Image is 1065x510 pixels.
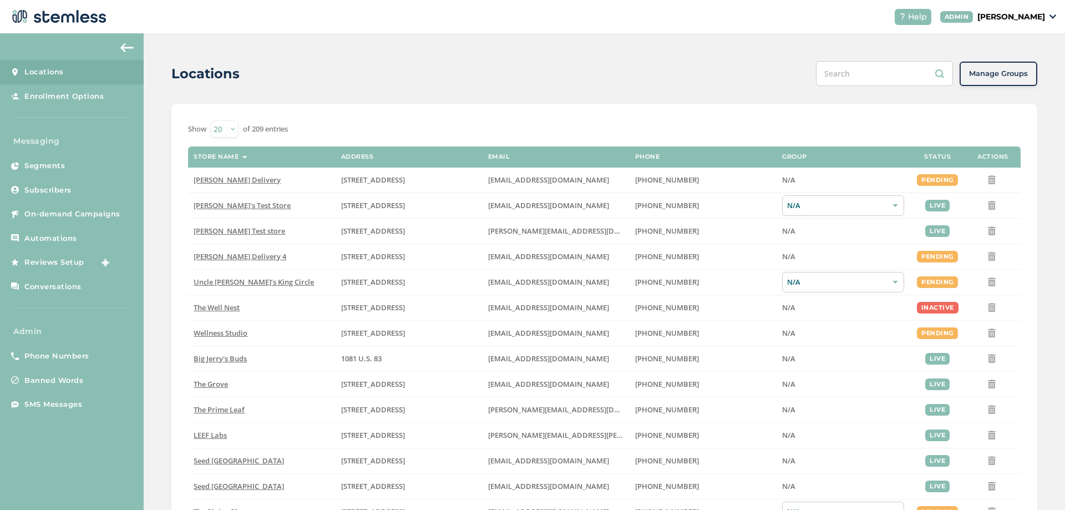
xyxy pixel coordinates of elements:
[488,302,609,312] span: [EMAIL_ADDRESS][DOMAIN_NAME]
[917,251,958,262] div: pending
[635,201,771,210] label: (503) 804-9208
[194,456,329,466] label: Seed Portland
[917,327,958,339] div: pending
[782,431,904,440] label: N/A
[194,380,329,389] label: The Grove
[782,329,904,338] label: N/A
[194,175,281,185] span: [PERSON_NAME] Delivery
[488,405,624,415] label: john@theprimeleaf.com
[24,160,65,171] span: Segments
[194,430,227,440] span: LEEF Labs
[925,353,950,365] div: live
[488,380,624,389] label: dexter@thegroveca.com
[488,201,624,210] label: brianashen@gmail.com
[341,226,477,236] label: 5241 Center Boulevard
[194,201,329,210] label: Brian's Test Store
[24,375,83,386] span: Banned Words
[24,185,72,196] span: Subscribers
[341,175,477,185] label: 17523 Ventura Boulevard
[341,431,477,440] label: 1785 South Main Street
[242,156,247,159] img: icon-sort-1e1d7615.svg
[925,200,950,211] div: live
[194,482,329,491] label: Seed Boston
[816,61,953,86] input: Search
[194,251,286,261] span: [PERSON_NAME] Delivery 4
[341,226,405,236] span: [STREET_ADDRESS]
[925,455,950,467] div: live
[925,481,950,492] div: live
[924,153,951,160] label: Status
[488,175,624,185] label: arman91488@gmail.com
[488,482,624,491] label: info@bostonseeds.com
[782,482,904,491] label: N/A
[488,354,609,363] span: [EMAIL_ADDRESS][DOMAIN_NAME]
[341,200,405,210] span: [STREET_ADDRESS]
[635,456,771,466] label: (207) 747-4648
[24,233,77,244] span: Automations
[488,354,624,363] label: info@bigjerrysbuds.com
[917,302,958,314] div: inactive
[341,277,477,287] label: 209 King Circle
[635,456,699,466] span: [PHONE_NUMBER]
[194,277,314,287] span: Uncle [PERSON_NAME]’s King Circle
[782,226,904,236] label: N/A
[341,277,405,287] span: [STREET_ADDRESS]
[24,281,82,292] span: Conversations
[488,430,722,440] span: [PERSON_NAME][EMAIL_ADDRESS][PERSON_NAME][DOMAIN_NAME]
[341,354,382,363] span: 1081 U.S. 83
[194,175,329,185] label: Hazel Delivery
[341,329,477,338] label: 123 Main Street
[341,252,477,261] label: 17523 Ventura Boulevard
[488,456,609,466] span: [EMAIL_ADDRESS][DOMAIN_NAME]
[1049,14,1056,19] img: icon_down-arrow-small-66adaf34.svg
[488,328,609,338] span: [EMAIL_ADDRESS][DOMAIN_NAME]
[194,302,240,312] span: The Well Nest
[965,147,1021,168] th: Actions
[977,11,1045,23] p: [PERSON_NAME]
[24,67,64,78] span: Locations
[635,153,660,160] label: Phone
[24,351,89,362] span: Phone Numbers
[635,354,771,363] label: (580) 539-1118
[194,153,239,160] label: Store name
[925,378,950,390] div: live
[899,13,906,20] img: icon-help-white-03924b79.svg
[194,303,329,312] label: The Well Nest
[488,226,666,236] span: [PERSON_NAME][EMAIL_ADDRESS][DOMAIN_NAME]
[24,91,104,102] span: Enrollment Options
[194,328,247,338] span: Wellness Studio
[635,380,771,389] label: (619) 600-1269
[488,277,624,287] label: christian@uncleherbsak.com
[635,405,699,415] span: [PHONE_NUMBER]
[488,481,609,491] span: [EMAIL_ADDRESS][DOMAIN_NAME]
[194,354,247,363] span: Big Jerry's Buds
[341,430,405,440] span: [STREET_ADDRESS]
[488,226,624,236] label: swapnil@stemless.co
[488,405,666,415] span: [PERSON_NAME][EMAIL_ADDRESS][DOMAIN_NAME]
[635,175,699,185] span: [PHONE_NUMBER]
[782,195,904,216] div: N/A
[1010,457,1065,510] iframe: Chat Widget
[782,272,904,292] div: N/A
[171,64,240,84] h2: Locations
[341,354,477,363] label: 1081 U.S. 83
[635,277,771,287] label: (907) 330-7833
[635,482,771,491] label: (617) 553-5922
[488,456,624,466] label: team@seedyourhead.com
[194,277,329,287] label: Uncle Herb’s King Circle
[960,62,1037,86] button: Manage Groups
[24,399,82,410] span: SMS Messages
[635,226,699,236] span: [PHONE_NUMBER]
[341,175,405,185] span: [STREET_ADDRESS]
[194,200,291,210] span: [PERSON_NAME]'s Test Store
[341,153,374,160] label: Address
[635,251,699,261] span: [PHONE_NUMBER]
[635,303,771,312] label: (269) 929-8463
[635,329,771,338] label: (269) 929-8463
[341,328,405,338] span: [STREET_ADDRESS]
[341,481,405,491] span: [STREET_ADDRESS]
[243,124,288,135] label: of 209 entries
[908,11,927,23] span: Help
[194,329,329,338] label: Wellness Studio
